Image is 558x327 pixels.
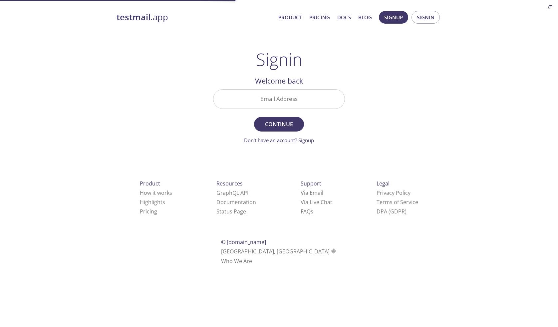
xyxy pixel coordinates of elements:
[412,11,440,24] button: Signin
[213,75,345,87] h2: Welcome back
[140,180,160,187] span: Product
[140,208,157,215] a: Pricing
[117,11,150,23] strong: testmail
[311,208,313,215] span: s
[221,238,266,246] span: © [DOMAIN_NAME]
[301,189,323,196] a: Via Email
[384,13,403,22] span: Signup
[309,13,330,22] a: Pricing
[301,198,332,206] a: Via Live Chat
[379,11,408,24] button: Signup
[256,49,302,69] h1: Signin
[254,117,304,132] button: Continue
[216,180,243,187] span: Resources
[244,137,314,144] a: Don't have an account? Signup
[377,198,418,206] a: Terms of Service
[117,12,273,23] a: testmail.app
[377,208,407,215] a: DPA (GDPR)
[358,13,372,22] a: Blog
[377,189,411,196] a: Privacy Policy
[216,198,256,206] a: Documentation
[417,13,434,22] span: Signin
[140,189,172,196] a: How it works
[140,198,165,206] a: Highlights
[261,120,297,129] span: Continue
[216,189,248,196] a: GraphQL API
[221,257,252,265] a: Who We Are
[337,13,351,22] a: Docs
[278,13,302,22] a: Product
[221,248,337,255] span: [GEOGRAPHIC_DATA], [GEOGRAPHIC_DATA]
[301,180,321,187] span: Support
[377,180,390,187] span: Legal
[216,208,246,215] a: Status Page
[301,208,313,215] a: FAQ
